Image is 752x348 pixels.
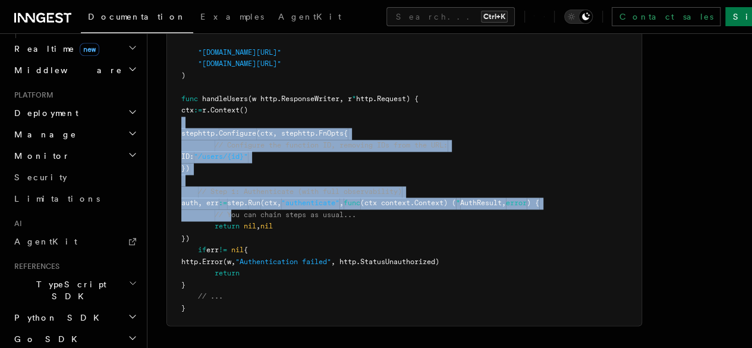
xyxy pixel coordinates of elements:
[278,12,341,21] span: AgentKit
[10,278,128,302] span: TypeScript SDK
[248,95,352,103] span: (w http.ResponseWriter, r
[10,262,59,271] span: References
[10,107,78,119] span: Deployment
[181,280,185,289] span: }
[210,106,240,114] span: Context
[206,245,219,253] span: err
[10,333,84,345] span: Go SDK
[194,106,202,114] span: :=
[386,7,515,26] button: Search...Ctrl+K
[181,234,190,242] span: })
[10,150,70,162] span: Monitor
[10,219,22,228] span: AI
[14,194,100,203] span: Limitations
[10,231,140,252] a: AgentKit
[219,199,227,207] span: :=
[10,167,140,188] a: Security
[181,199,219,207] span: auth, err
[460,199,506,207] span: AuthResult,
[256,129,348,137] span: (ctx, stephttp.FnOpts{
[181,129,219,137] span: stephttp.
[200,12,264,21] span: Examples
[198,59,281,68] span: "[DOMAIN_NAME][URL]"
[281,199,339,207] span: "authenticate"
[271,4,348,32] a: AgentKit
[260,199,281,207] span: (ctx,
[10,38,140,59] button: Realtimenew
[181,152,194,161] span: ID:
[181,71,185,80] span: )
[202,95,248,103] span: handleUsers
[506,199,527,207] span: error
[339,199,344,207] span: ,
[344,199,360,207] span: func
[14,173,67,182] span: Security
[198,291,223,300] span: // ...
[10,145,140,167] button: Monitor
[14,237,77,246] span: AgentKit
[181,95,198,103] span: func
[10,188,140,209] a: Limitations
[202,106,210,114] span: r.
[10,59,140,81] button: Middleware
[215,211,356,219] span: // You can chain steps as usual...
[612,7,720,26] a: Contact sales
[527,199,539,207] span: ) {
[10,102,140,124] button: Deployment
[198,48,281,57] span: "[DOMAIN_NAME][URL]"
[88,12,186,21] span: Documentation
[219,245,227,253] span: !=
[202,257,223,265] span: Error
[260,222,273,230] span: nil
[215,268,240,277] span: return
[356,95,419,103] span: http.Request) {
[181,164,190,173] span: })
[223,257,235,265] span: (w,
[198,187,402,196] span: // Step 1: Authenticate (with full observability)
[215,141,448,149] span: // Configure the function ID, removing IDs from the URL:
[10,274,140,307] button: TypeScript SDK
[194,152,248,161] span: "/users/{id}"
[227,199,248,207] span: step.
[10,124,140,145] button: Manage
[331,257,439,265] span: , http.StatusUnauthorized)
[256,222,260,230] span: ,
[193,4,271,32] a: Examples
[181,106,194,114] span: ctx
[10,90,54,100] span: Platform
[10,64,122,76] span: Middleware
[244,222,256,230] span: nil
[215,222,240,230] span: return
[235,257,331,265] span: "Authentication failed"
[10,312,106,324] span: Python SDK
[198,245,206,253] span: if
[10,43,99,55] span: Realtime
[244,245,248,253] span: {
[360,199,456,207] span: (ctx context.Context) (
[181,303,185,312] span: }
[10,307,140,328] button: Python SDK
[181,257,202,265] span: http.
[240,106,248,114] span: ()
[80,43,99,56] span: new
[231,245,244,253] span: nil
[248,199,260,207] span: Run
[481,11,508,23] kbd: Ctrl+K
[81,4,193,33] a: Documentation
[219,129,256,137] span: Configure
[564,10,593,24] button: Toggle dark mode
[10,128,77,140] span: Manage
